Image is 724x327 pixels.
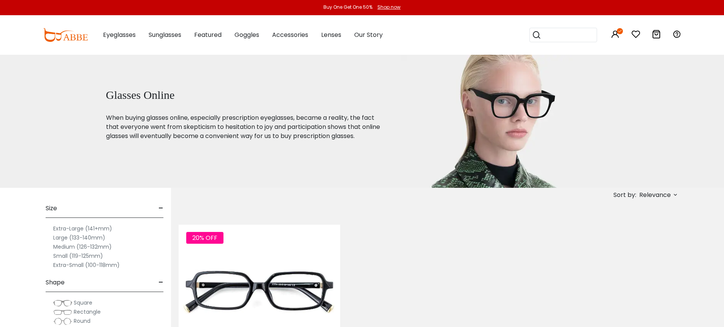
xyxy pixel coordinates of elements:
span: 20% OFF [186,232,223,244]
span: Goggles [234,30,259,39]
img: Round.png [53,317,72,325]
div: Buy One Get One 50% [323,4,372,11]
h1: Glasses Online [106,88,383,102]
img: glasses online [401,55,594,188]
span: Accessories [272,30,308,39]
span: Eyeglasses [103,30,136,39]
span: Our Story [354,30,383,39]
label: Large (133-140mm) [53,233,105,242]
span: - [158,273,163,292]
span: Lenses [321,30,341,39]
span: Relevance [639,188,671,202]
span: Featured [194,30,222,39]
img: Square.png [53,299,72,307]
span: Size [46,199,57,217]
span: Sunglasses [149,30,181,39]
label: Extra-Large (141+mm) [53,224,112,233]
label: Medium (126-132mm) [53,242,112,251]
span: - [158,199,163,217]
span: Rectangle [74,308,101,316]
p: When buying glasses online, especially prescription eyeglasses, became a reality, the fact that e... [106,113,383,141]
label: Small (119-125mm) [53,251,103,260]
img: Rectangle.png [53,308,72,316]
span: Square [74,299,92,306]
span: Shape [46,273,65,292]
img: abbeglasses.com [43,28,88,42]
a: Shop now [374,4,401,10]
div: Shop now [377,4,401,11]
span: Sort by: [613,190,636,199]
label: Extra-Small (100-118mm) [53,260,120,270]
span: Round [74,317,90,325]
